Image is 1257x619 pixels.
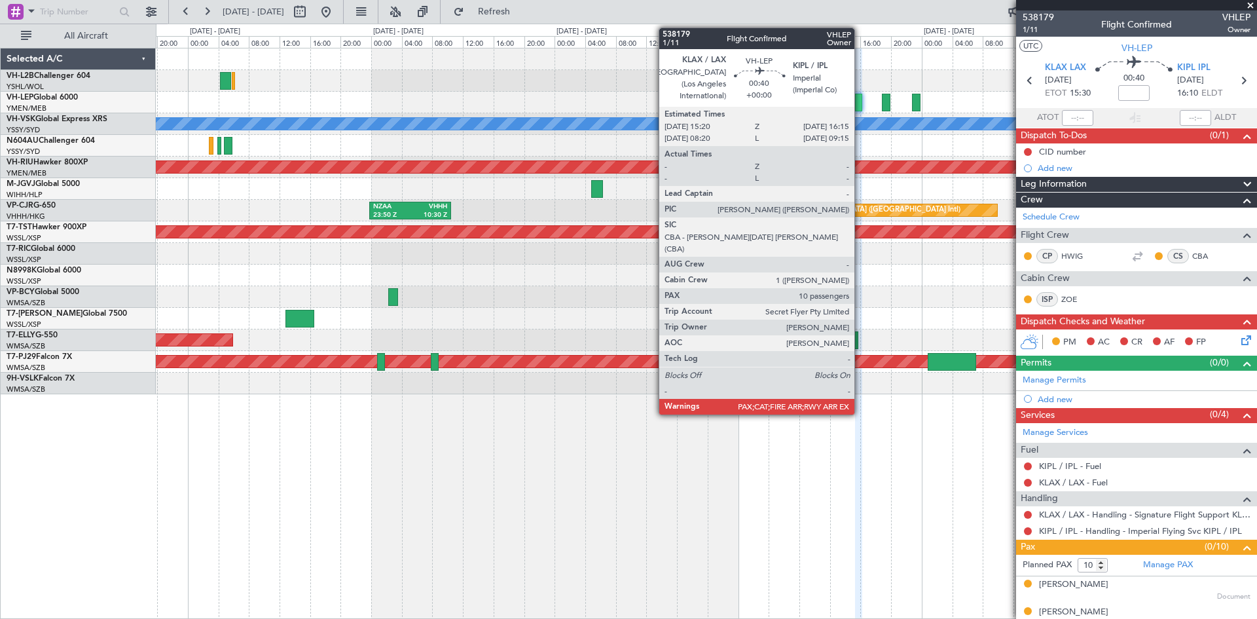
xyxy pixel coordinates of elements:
span: PM [1063,336,1076,349]
span: Pax [1021,540,1035,555]
input: --:-- [1062,110,1093,126]
label: Planned PAX [1023,559,1072,572]
div: Add new [1038,394,1250,405]
a: WMSA/SZB [7,341,45,351]
a: KIPL / IPL - Handling - Imperial Flying Svc KIPL / IPL [1039,525,1242,536]
span: CR [1131,336,1142,349]
div: 20:00 [891,36,922,48]
span: Dispatch To-Dos [1021,128,1087,143]
a: YMEN/MEB [7,168,46,178]
div: 16:00 [860,36,891,48]
a: WIHH/HLP [7,190,43,200]
span: ALDT [1214,111,1236,124]
a: YMEN/MEB [7,103,46,113]
span: VP-BCY [7,288,35,296]
a: T7-TSTHawker 900XP [7,223,86,231]
span: Permits [1021,356,1051,371]
a: KIPL / IPL - Fuel [1039,460,1101,472]
div: 23:50 Z [373,211,410,220]
div: ISP [1036,292,1058,307]
div: 04:00 [402,36,433,48]
span: T7-[PERSON_NAME] [7,310,82,318]
div: [DATE] - [DATE] [740,26,791,37]
div: Flight Confirmed [1101,18,1172,31]
a: M-JGVJGlobal 5000 [7,180,80,188]
a: WSSL/XSP [7,255,41,265]
a: VP-BCYGlobal 5000 [7,288,79,296]
span: VH-LEP [1121,41,1152,55]
button: Refresh [447,1,526,22]
div: [PERSON_NAME] [1039,606,1108,619]
div: [DATE] - [DATE] [190,26,240,37]
span: Refresh [467,7,522,16]
a: T7-RICGlobal 6000 [7,245,75,253]
a: WSSL/XSP [7,276,41,286]
button: All Aircraft [14,26,142,47]
a: VHHH/HKG [7,212,45,221]
a: VH-L2BChallenger 604 [7,72,90,80]
a: VH-RIUHawker 800XP [7,159,88,166]
div: 16:00 [677,36,708,48]
span: (0/0) [1210,356,1229,369]
a: KLAX / LAX - Handling - Signature Flight Support KLAX / LAX [1039,509,1250,520]
div: 04:00 [769,36,799,48]
a: N8998KGlobal 6000 [7,267,81,274]
div: 00:00 [188,36,219,48]
span: Crew [1021,193,1043,208]
div: 08:00 [249,36,280,48]
div: 12:00 [830,36,861,48]
span: [DATE] [1045,74,1072,87]
span: 15:30 [1070,87,1091,100]
span: ELDT [1201,87,1222,100]
div: VHHH [410,202,448,212]
span: ATOT [1037,111,1059,124]
div: 12:00 [646,36,677,48]
div: 10:30 Z [410,211,448,220]
a: T7-ELLYG-550 [7,331,58,339]
span: (0/1) [1210,128,1229,142]
span: VH-RIU [7,159,33,166]
a: Manage Services [1023,426,1088,440]
span: Document [1217,591,1250,603]
a: VH-VSKGlobal Express XRS [7,115,107,123]
div: 04:00 [953,36,983,48]
span: (0/10) [1205,540,1229,553]
span: ETOT [1045,87,1066,100]
div: 20:00 [340,36,371,48]
div: [DATE] - [DATE] [556,26,607,37]
input: Trip Number [40,2,115,22]
a: HWIG [1061,250,1091,262]
span: Fuel [1021,443,1038,458]
span: AF [1164,336,1175,349]
span: 16:10 [1177,87,1198,100]
div: 20:00 [157,36,188,48]
span: [DATE] - [DATE] [223,6,284,18]
span: N604AU [7,137,39,145]
a: T7-[PERSON_NAME]Global 7500 [7,310,127,318]
div: 00:00 [738,36,769,48]
div: CS [1167,249,1189,263]
a: VP-CJRG-650 [7,202,56,210]
span: N8998K [7,267,37,274]
span: Services [1021,408,1055,423]
div: 12:00 [280,36,310,48]
a: WMSA/SZB [7,363,45,373]
span: T7-RIC [7,245,31,253]
div: 20:00 [524,36,555,48]
a: VH-LEPGlobal 6000 [7,94,78,102]
span: All Aircraft [34,31,138,41]
div: 20:00 [708,36,738,48]
div: 12:00 [463,36,494,48]
button: UTC [1019,40,1042,52]
span: 00:40 [1123,72,1144,85]
span: T7-TST [7,223,32,231]
span: (0/4) [1210,407,1229,421]
div: 00:00 [371,36,402,48]
span: VH-VSK [7,115,35,123]
span: 9H-VSLK [7,375,39,383]
a: Manage Permits [1023,374,1086,387]
span: [DATE] [1177,74,1204,87]
div: 08:00 [983,36,1013,48]
span: KIPL IPL [1177,62,1211,75]
div: 04:00 [219,36,249,48]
